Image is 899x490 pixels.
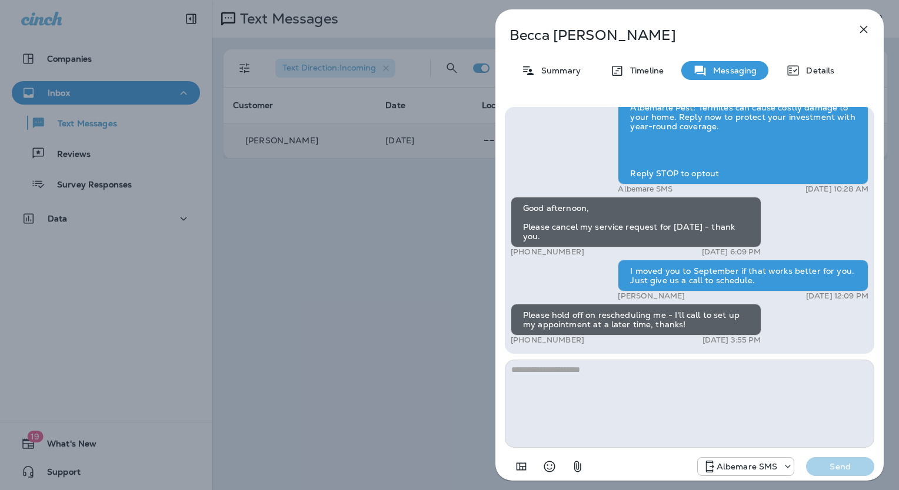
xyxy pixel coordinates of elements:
[511,335,584,345] p: [PHONE_NUMBER]
[538,455,561,478] button: Select an emoji
[618,184,672,194] p: Albemare SMS
[805,184,868,194] p: [DATE] 10:28 AM
[535,66,581,75] p: Summary
[618,260,868,291] div: I moved you to September if that works better for you. Just give us a call to schedule.
[800,66,834,75] p: Details
[618,291,685,301] p: [PERSON_NAME]
[717,462,778,471] p: Albemare SMS
[618,96,868,184] div: Albemarle Pest: Termites can cause costly damage to your home. Reply now to protect your investme...
[510,455,533,478] button: Add in a premade template
[702,335,761,345] p: [DATE] 3:55 PM
[511,197,761,247] div: Good afternoon, Please cancel my service request for [DATE] - thank you.
[511,247,584,257] p: [PHONE_NUMBER]
[698,459,794,474] div: +1 (252) 600-3555
[624,66,664,75] p: Timeline
[806,291,868,301] p: [DATE] 12:09 PM
[702,247,761,257] p: [DATE] 6:09 PM
[510,27,831,43] p: Becca [PERSON_NAME]
[707,66,757,75] p: Messaging
[511,304,761,335] div: Please hold off on rescheduling me - I'll call to set up my appointment at a later time, thanks!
